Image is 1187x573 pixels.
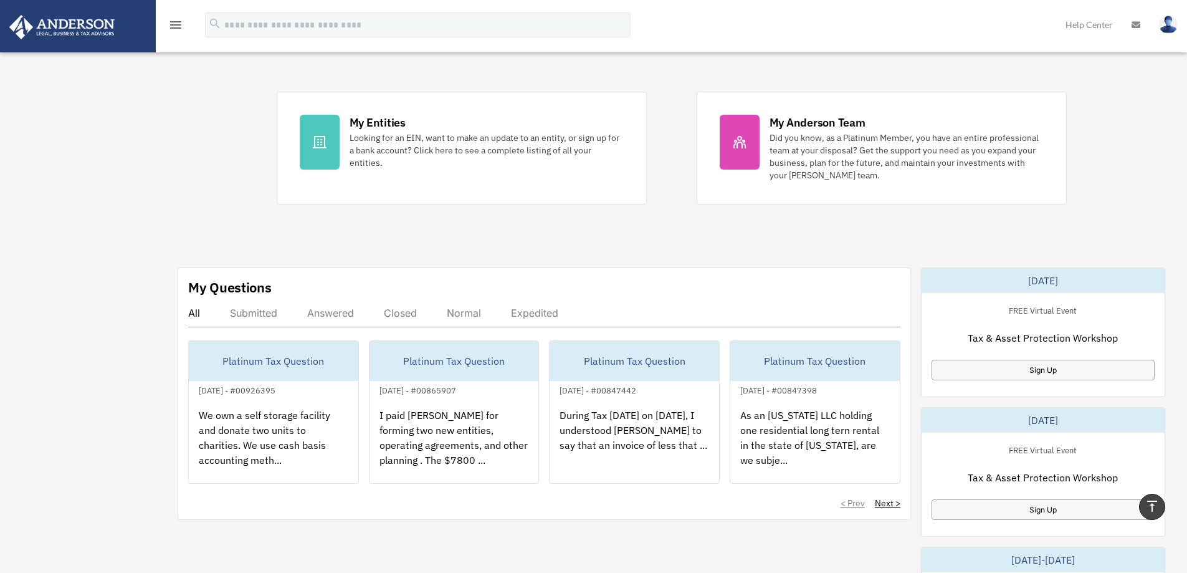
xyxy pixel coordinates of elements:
div: Platinum Tax Question [189,341,358,381]
div: Platinum Tax Question [730,341,900,381]
div: My Anderson Team [770,115,865,130]
i: menu [168,17,183,32]
a: My Anderson Team Did you know, as a Platinum Member, you have an entire professional team at your... [697,92,1067,205]
div: [DATE] - #00847398 [730,383,827,396]
div: [DATE] - #00926395 [189,383,285,396]
div: Did you know, as a Platinum Member, you have an entire professional team at your disposal? Get th... [770,132,1044,181]
div: My Entities [350,115,406,130]
span: Tax & Asset Protection Workshop [968,470,1118,485]
div: [DATE] - #00865907 [369,383,466,396]
i: search [208,17,222,31]
div: FREE Virtual Event [999,443,1087,456]
a: Sign Up [932,360,1155,380]
a: My Entities Looking for an EIN, want to make an update to an entity, or sign up for a bank accoun... [277,92,647,205]
div: FREE Virtual Event [999,303,1087,316]
a: Platinum Tax Question[DATE] - #00847442During Tax [DATE] on [DATE], I understood [PERSON_NAME] to... [549,340,720,484]
a: Platinum Tax Question[DATE] - #00847398As an [US_STATE] LLC holding one residential long tern ren... [730,340,900,484]
div: Submitted [230,307,277,319]
a: Platinum Tax Question[DATE] - #00865907I paid [PERSON_NAME] for forming two new entities, operati... [369,340,540,484]
div: Closed [384,307,417,319]
div: Platinum Tax Question [369,341,539,381]
div: Platinum Tax Question [550,341,719,381]
div: During Tax [DATE] on [DATE], I understood [PERSON_NAME] to say that an invoice of less that ... [550,398,719,495]
div: Looking for an EIN, want to make an update to an entity, or sign up for a bank account? Click her... [350,132,624,169]
a: menu [168,22,183,32]
img: Anderson Advisors Platinum Portal [6,15,118,39]
div: All [188,307,200,319]
div: [DATE]-[DATE] [922,547,1165,572]
div: Normal [447,307,481,319]
div: Answered [307,307,354,319]
div: Expedited [511,307,558,319]
div: [DATE] [922,268,1165,293]
div: [DATE] - #00847442 [550,383,646,396]
a: Next > [875,497,900,509]
a: vertical_align_top [1139,494,1165,520]
div: [DATE] [922,408,1165,433]
span: Tax & Asset Protection Workshop [968,330,1118,345]
a: Sign Up [932,499,1155,520]
div: My Questions [188,278,272,297]
i: vertical_align_top [1145,499,1160,514]
div: We own a self storage facility and donate two units to charities. We use cash basis accounting me... [189,398,358,495]
img: User Pic [1159,16,1178,34]
div: I paid [PERSON_NAME] for forming two new entities, operating agreements, and other planning . The... [369,398,539,495]
div: As an [US_STATE] LLC holding one residential long tern rental in the state of [US_STATE], are we ... [730,398,900,495]
a: Platinum Tax Question[DATE] - #00926395We own a self storage facility and donate two units to cha... [188,340,359,484]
